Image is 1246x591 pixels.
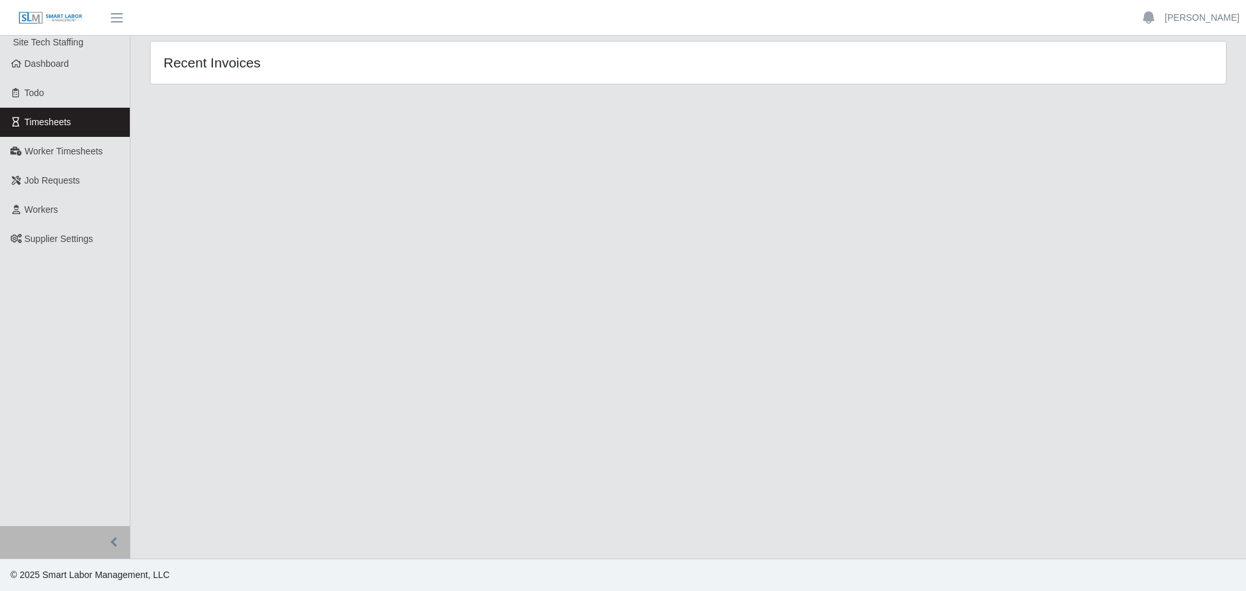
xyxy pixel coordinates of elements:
[164,54,589,71] h4: Recent Invoices
[25,58,69,69] span: Dashboard
[25,117,71,127] span: Timesheets
[1165,11,1240,25] a: [PERSON_NAME]
[25,204,58,215] span: Workers
[13,37,83,47] span: Site Tech Staffing
[18,11,83,25] img: SLM Logo
[25,175,80,186] span: Job Requests
[25,88,44,98] span: Todo
[10,570,169,580] span: © 2025 Smart Labor Management, LLC
[25,146,103,156] span: Worker Timesheets
[25,234,93,244] span: Supplier Settings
